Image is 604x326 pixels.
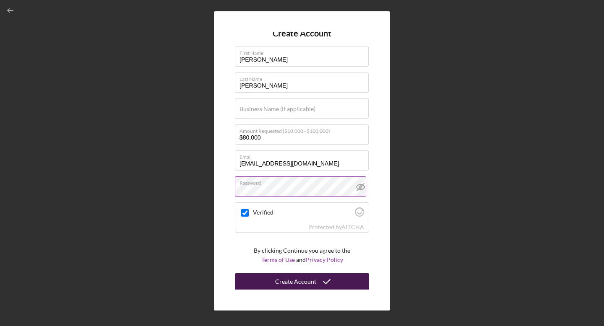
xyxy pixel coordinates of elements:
[261,256,295,263] a: Terms of Use
[240,151,369,160] label: Email
[240,73,369,82] label: Last Name
[235,273,369,290] button: Create Account
[253,209,352,216] label: Verified
[341,223,364,230] a: Visit Altcha.org
[355,211,364,218] a: Visit Altcha.org
[275,273,316,290] div: Create Account
[254,246,350,265] p: By clicking Continue you agree to the and
[240,106,315,112] label: Business Name (if applicable)
[306,256,343,263] a: Privacy Policy
[240,125,369,134] label: Amount Requested ($10,000 - $100,000)
[240,47,369,56] label: First Name
[273,28,331,38] h4: Create Account
[308,224,364,230] div: Protected by
[240,177,369,186] label: Password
